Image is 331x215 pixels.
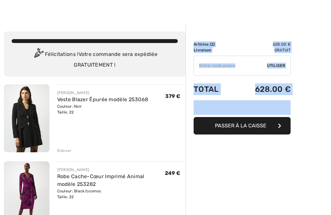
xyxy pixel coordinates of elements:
a: Veste Blazer Épurée modèle 253068 [57,96,148,102]
button: Passer à la caisse [194,117,291,134]
td: 628.00 € [234,41,291,47]
span: 2 [211,42,213,47]
td: Articles ( ) [194,41,234,47]
iframe: PayPal [194,100,291,115]
div: Enlever [57,148,72,154]
div: Couleur: Noir Taille: 22 [57,103,148,115]
a: Robe Cache-Cœur Imprimé Animal modèle 253282 [57,173,144,187]
span: 379 € [165,93,181,99]
input: Code promo [194,56,267,75]
div: Félicitations ! Votre commande sera expédiée GRATUITEMENT ! [12,48,178,69]
span: 249 € [165,170,181,176]
span: Passer à la caisse [215,123,266,129]
div: [PERSON_NAME] [57,90,148,96]
td: Gratuit [234,47,291,53]
span: Utiliser [267,63,285,69]
td: Livraison [194,47,234,53]
div: [PERSON_NAME] [57,167,165,173]
td: 628.00 € [234,78,291,100]
img: Veste Blazer Épurée modèle 253068 [4,84,49,152]
div: Couleur: Black/cosmos Taille: 22 [57,188,165,200]
td: Total [194,78,234,100]
img: Congratulation2.svg [32,48,45,61]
